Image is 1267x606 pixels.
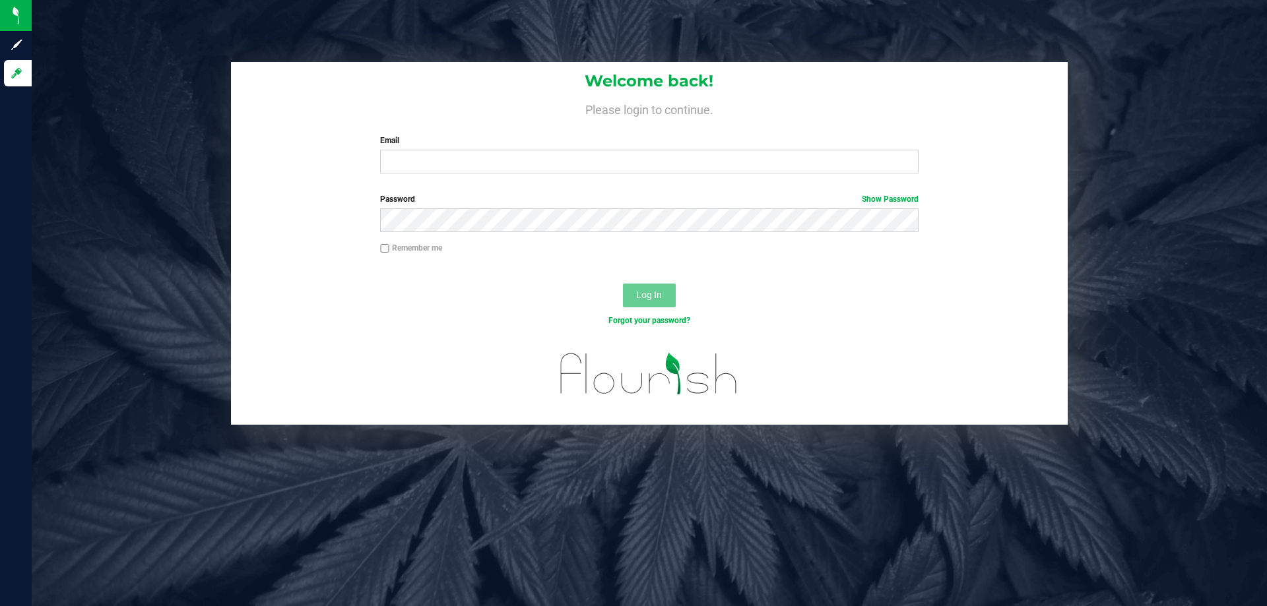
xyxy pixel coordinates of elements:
[10,67,23,80] inline-svg: Log in
[380,135,918,146] label: Email
[231,73,1068,90] h1: Welcome back!
[544,340,754,408] img: flourish_logo.svg
[10,38,23,51] inline-svg: Sign up
[636,289,662,300] span: Log In
[231,100,1068,116] h4: Please login to continue.
[380,242,442,254] label: Remember me
[862,195,919,204] a: Show Password
[608,316,690,325] a: Forgot your password?
[380,244,389,253] input: Remember me
[623,284,676,307] button: Log In
[380,195,415,204] span: Password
